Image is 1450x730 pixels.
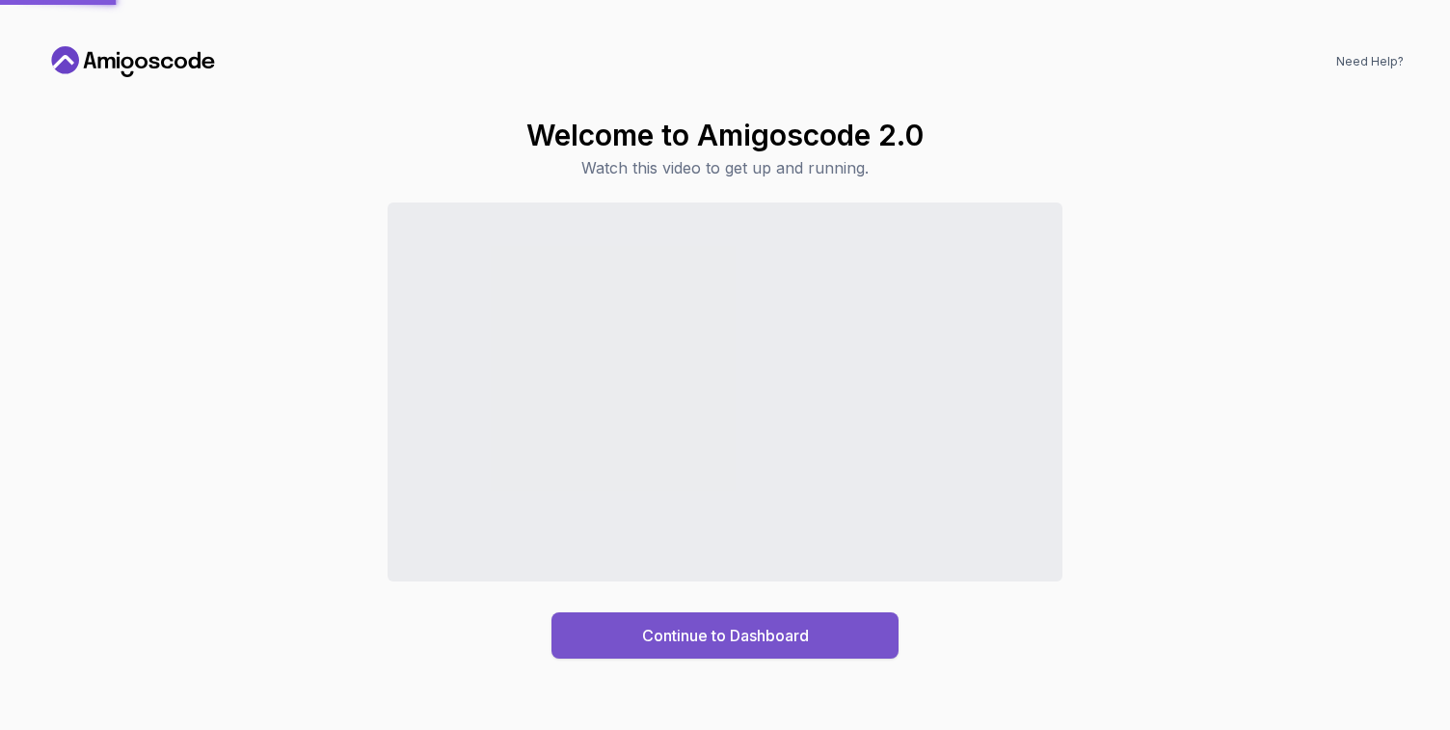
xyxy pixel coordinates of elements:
p: Watch this video to get up and running. [526,156,924,179]
a: Need Help? [1336,54,1404,69]
div: Continue to Dashboard [642,624,809,647]
h1: Welcome to Amigoscode 2.0 [526,118,924,152]
iframe: Sales Video [388,203,1062,582]
a: Home link [46,46,220,77]
button: Continue to Dashboard [551,612,899,659]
